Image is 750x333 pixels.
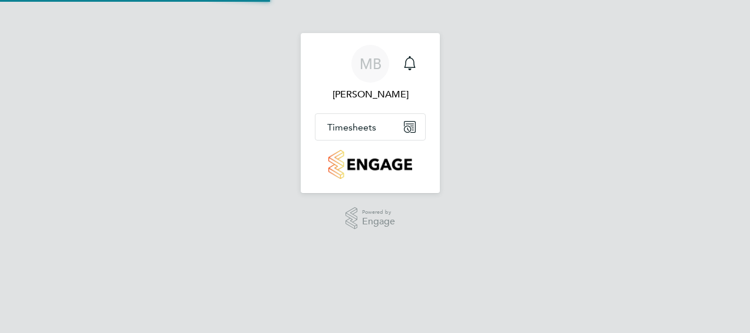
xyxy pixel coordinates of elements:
[315,150,426,179] a: Go to home page
[362,217,395,227] span: Engage
[362,207,395,217] span: Powered by
[315,114,425,140] button: Timesheets
[301,33,440,193] nav: Main navigation
[315,45,426,102] a: MB[PERSON_NAME]
[327,122,376,133] span: Timesheets
[328,150,412,179] img: countryside-properties-logo-retina.png
[360,56,381,71] span: MB
[315,87,426,102] span: Mark Burnett
[346,207,396,230] a: Powered byEngage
